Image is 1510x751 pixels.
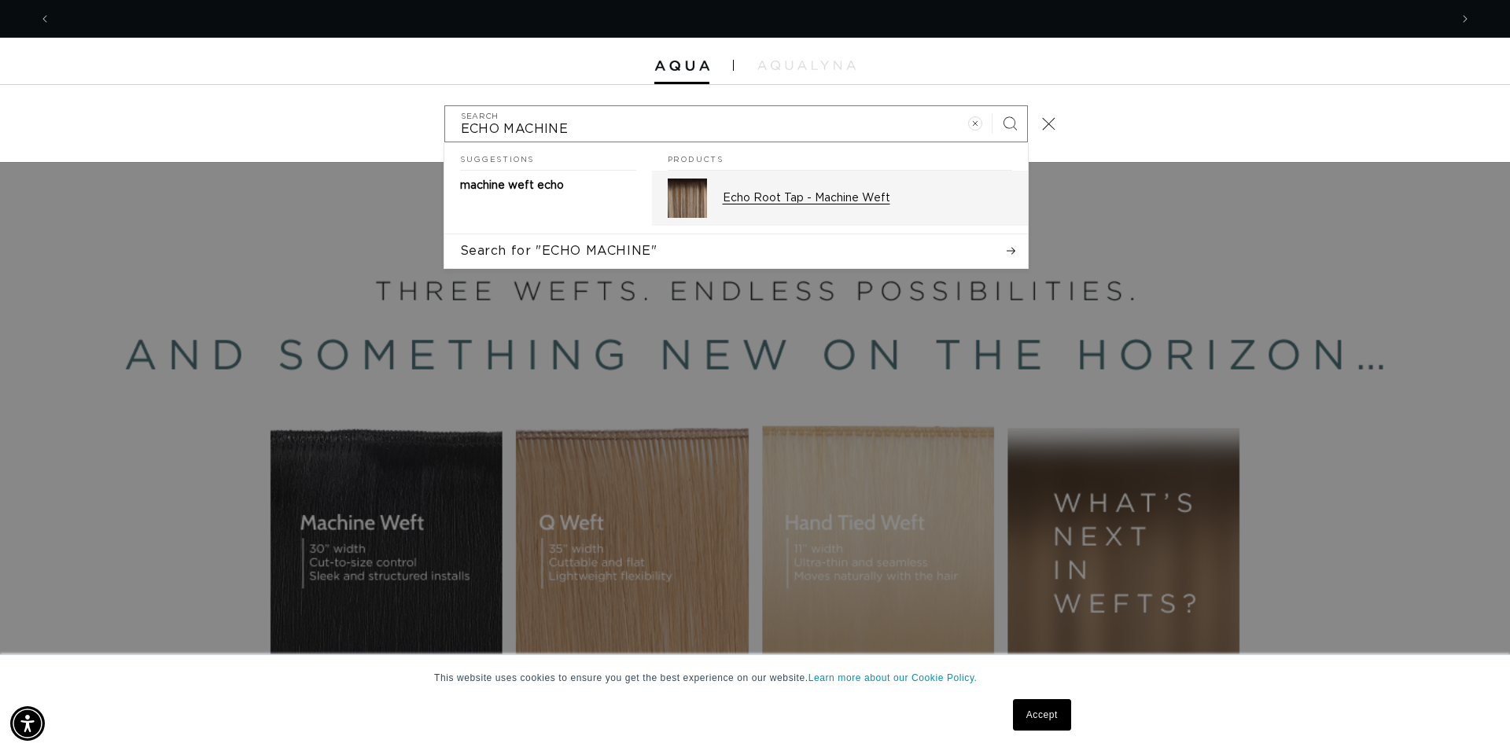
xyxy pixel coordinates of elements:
[668,179,707,218] img: Echo Root Tap - Machine Weft
[460,242,657,260] span: Search for "ECHO MACHINE"
[668,143,1012,171] h2: Products
[993,106,1027,141] button: Search
[460,180,564,191] span: machine weft echo
[10,706,45,741] div: Accessibility Menu
[460,143,636,171] h2: Suggestions
[652,171,1028,226] a: Echo Root Tap - Machine Weft
[1032,106,1066,141] button: Close
[460,179,564,193] p: machine weft echo
[958,106,993,141] button: Clear search term
[1448,4,1482,34] button: Next announcement
[445,106,1027,142] input: Search
[1013,699,1071,731] a: Accept
[434,671,1076,685] p: This website uses cookies to ensure you get the best experience on our website.
[654,61,709,72] img: Aqua Hair Extensions
[723,191,1012,205] p: Echo Root Tap - Machine Weft
[444,171,652,201] a: machine weft echo
[28,4,62,34] button: Previous announcement
[808,672,978,683] a: Learn more about our Cookie Policy.
[757,61,856,70] img: aqualyna.com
